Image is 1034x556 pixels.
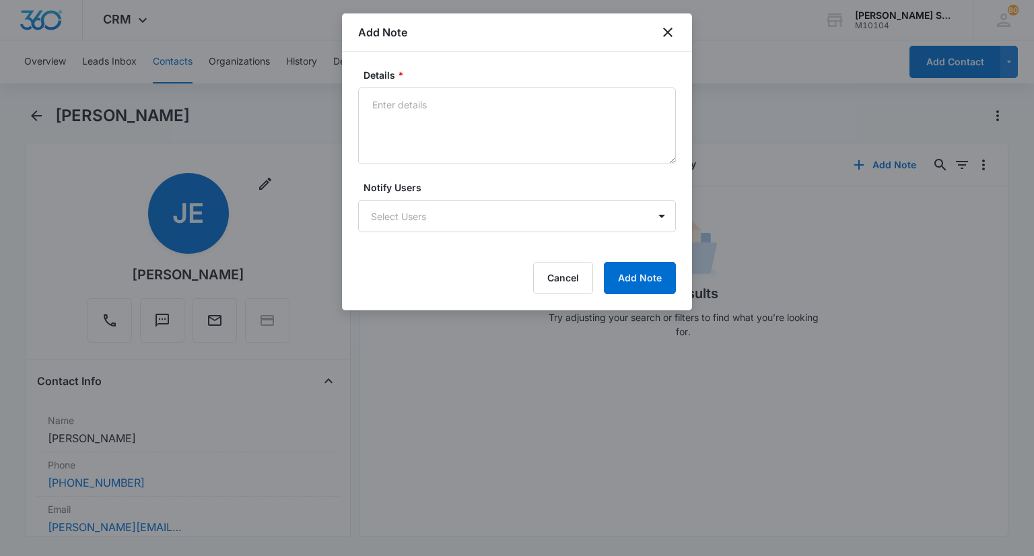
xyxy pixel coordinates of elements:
[604,262,676,294] button: Add Note
[533,262,593,294] button: Cancel
[660,24,676,40] button: close
[364,180,681,195] label: Notify Users
[364,68,681,82] label: Details
[358,24,407,40] h1: Add Note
